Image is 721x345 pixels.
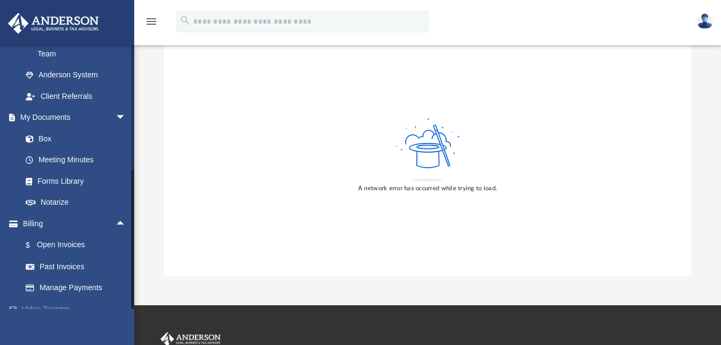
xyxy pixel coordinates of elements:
[697,13,713,29] img: User Pic
[15,64,137,86] a: Anderson System
[358,184,497,193] div: A network error has occurred while trying to load.
[15,149,137,171] a: Meeting Minutes
[15,277,142,299] a: Manage Payments
[15,30,132,64] a: My [PERSON_NAME] Team
[8,298,142,320] a: Video Training
[15,192,137,213] a: Notarize
[115,107,137,129] span: arrow_drop_down
[145,20,158,28] a: menu
[115,213,137,235] span: arrow_drop_up
[15,256,142,277] a: Past Invoices
[5,13,102,34] img: Anderson Advisors Platinum Portal
[8,107,137,128] a: My Documentsarrow_drop_down
[8,213,142,234] a: Billingarrow_drop_up
[145,15,158,28] i: menu
[15,128,132,149] a: Box
[15,234,142,256] a: $Open Invoices
[179,15,191,26] i: search
[32,239,37,252] span: $
[15,170,132,192] a: Forms Library
[15,85,137,107] a: Client Referrals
